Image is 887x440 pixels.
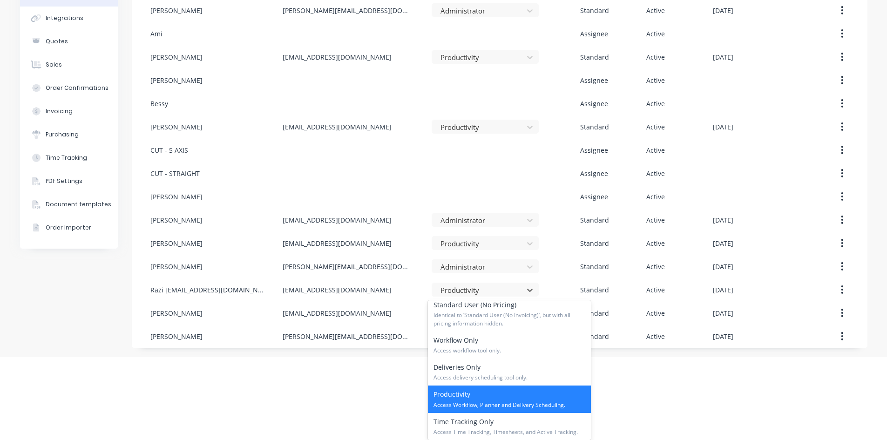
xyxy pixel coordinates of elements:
div: Assignee [580,169,608,178]
div: Active [646,169,665,178]
div: [EMAIL_ADDRESS][DOMAIN_NAME] [283,52,392,62]
button: Quotes [20,30,118,53]
button: Purchasing [20,123,118,146]
div: [PERSON_NAME] [150,122,203,132]
div: Active [646,192,665,202]
div: Active [646,122,665,132]
div: [DATE] [713,52,733,62]
div: Standard [580,332,609,341]
div: [PERSON_NAME] [150,75,203,85]
div: Active [646,285,665,295]
div: [PERSON_NAME][EMAIL_ADDRESS][DOMAIN_NAME][PERSON_NAME] [283,6,413,15]
div: Assignee [580,29,608,39]
div: Workflow Only [428,332,591,359]
div: Ami [150,29,163,39]
span: Access Time Tracking, Timesheets, and Active Tracking. [433,428,585,436]
div: [EMAIL_ADDRESS][DOMAIN_NAME] [283,238,392,248]
div: [PERSON_NAME] [150,262,203,271]
div: Standard User (No Pricing) [428,296,591,332]
div: Standard [580,52,609,62]
span: Access Workflow, Planner and Delivery Scheduling. [433,401,585,409]
div: Document templates [46,200,111,209]
button: Invoicing [20,100,118,123]
div: [DATE] [713,6,733,15]
div: [DATE] [713,262,733,271]
div: Active [646,238,665,248]
div: [EMAIL_ADDRESS][DOMAIN_NAME] [283,308,392,318]
div: Standard [580,122,609,132]
div: Integrations [46,14,83,22]
div: Active [646,6,665,15]
div: Bessy [150,99,168,108]
div: [DATE] [713,238,733,248]
div: [PERSON_NAME] [150,215,203,225]
div: [DATE] [713,285,733,295]
div: [PERSON_NAME] [150,6,203,15]
div: [EMAIL_ADDRESS][DOMAIN_NAME] [283,215,392,225]
div: Razi [EMAIL_ADDRESS][DOMAIN_NAME] [150,285,264,295]
div: Active [646,75,665,85]
div: Standard [580,285,609,295]
button: Order Importer [20,216,118,239]
div: Assignee [580,99,608,108]
div: Standard [580,238,609,248]
div: Order Confirmations [46,84,108,92]
div: CUT - 5 AXIS [150,145,188,155]
div: Time Tracking Only [428,413,591,440]
div: [PERSON_NAME] [150,52,203,62]
div: Time Tracking [46,154,87,162]
div: [PERSON_NAME] [150,308,203,318]
div: Quotes [46,37,68,46]
div: PDF Settings [46,177,82,185]
div: Assignee [580,192,608,202]
span: Access workflow tool only. [433,346,585,355]
button: Integrations [20,7,118,30]
button: Order Confirmations [20,76,118,100]
button: Document templates [20,193,118,216]
div: [DATE] [713,332,733,341]
button: Time Tracking [20,146,118,169]
div: Active [646,29,665,39]
div: Invoicing [46,107,73,115]
span: Access delivery scheduling tool only. [433,373,585,382]
div: Deliveries Only [428,359,591,386]
div: Standard [580,262,609,271]
button: PDF Settings [20,169,118,193]
div: Active [646,99,665,108]
div: Assignee [580,145,608,155]
div: [PERSON_NAME] [150,332,203,341]
div: [PERSON_NAME] [150,238,203,248]
div: [EMAIL_ADDRESS][DOMAIN_NAME] [283,122,392,132]
div: Standard [580,308,609,318]
div: [DATE] [713,122,733,132]
div: Standard [580,215,609,225]
div: [PERSON_NAME] [150,192,203,202]
div: Productivity [428,386,591,413]
div: [EMAIL_ADDRESS][DOMAIN_NAME] [283,285,392,295]
div: [DATE] [713,308,733,318]
div: Standard [580,6,609,15]
div: Order Importer [46,223,91,232]
div: Active [646,332,665,341]
div: Purchasing [46,130,79,139]
div: Active [646,308,665,318]
div: CUT - STRAIGHT [150,169,200,178]
div: Active [646,145,665,155]
div: Assignee [580,75,608,85]
div: Active [646,52,665,62]
span: Identical to ‘Standard User (No Invoicing)’, but with all pricing information hidden. [433,311,585,328]
div: [PERSON_NAME][EMAIL_ADDRESS][DOMAIN_NAME] [283,332,413,341]
div: Active [646,215,665,225]
div: Active [646,262,665,271]
div: [PERSON_NAME][EMAIL_ADDRESS][DOMAIN_NAME][PERSON_NAME] [283,262,413,271]
button: Sales [20,53,118,76]
div: [DATE] [713,215,733,225]
div: Sales [46,61,62,69]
